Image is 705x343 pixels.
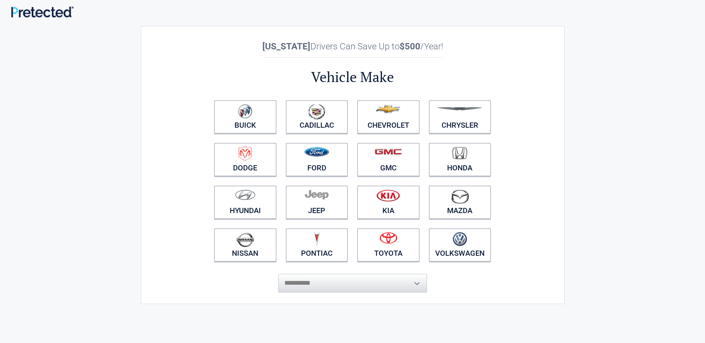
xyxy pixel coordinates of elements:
[429,143,491,176] a: Honda
[429,100,491,134] a: Chrysler
[304,147,329,157] img: ford
[375,148,402,155] img: gmc
[239,147,252,161] img: dodge
[235,189,256,200] img: hyundai
[313,232,320,246] img: pontiac
[450,189,469,204] img: mazda
[437,107,482,111] img: chrysler
[286,228,348,262] a: Pontiac
[286,100,348,134] a: Cadillac
[214,143,276,176] a: Dodge
[286,143,348,176] a: Ford
[236,232,254,247] img: nissan
[429,186,491,219] a: Mazda
[214,228,276,262] a: Nissan
[357,186,420,219] a: Kia
[262,41,310,52] b: [US_STATE]
[305,189,329,200] img: jeep
[238,104,252,119] img: buick
[210,41,496,52] h2: Drivers Can Save Up to /Year
[11,6,74,17] img: Main Logo
[286,186,348,219] a: Jeep
[308,104,325,120] img: cadillac
[429,228,491,262] a: Volkswagen
[376,189,400,202] img: kia
[379,232,397,244] img: toyota
[357,228,420,262] a: Toyota
[357,100,420,134] a: Chevrolet
[400,41,420,52] b: $500
[357,143,420,176] a: GMC
[214,186,276,219] a: Hyundai
[376,105,401,113] img: chevrolet
[214,100,276,134] a: Buick
[210,68,496,86] h2: Vehicle Make
[452,147,468,160] img: honda
[453,232,467,246] img: volkswagen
